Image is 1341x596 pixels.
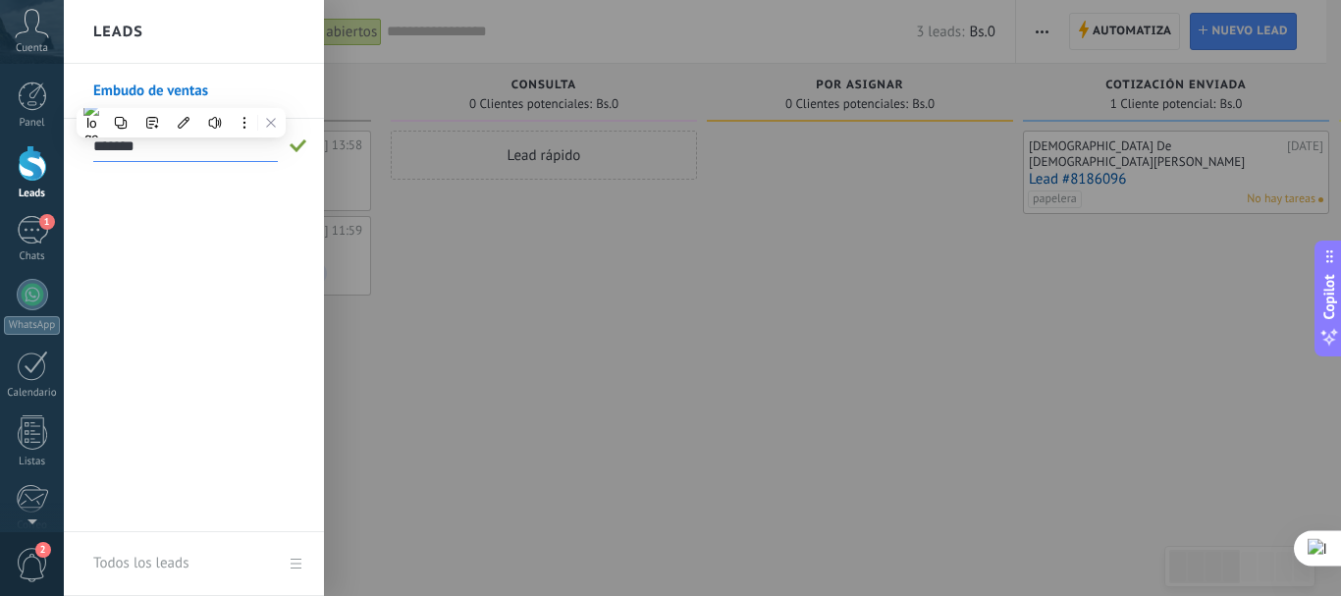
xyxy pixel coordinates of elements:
[93,1,143,63] h2: Leads
[93,64,304,119] a: Embudo de ventas
[4,316,60,335] div: WhatsApp
[1319,274,1339,319] span: Copilot
[39,214,55,230] span: 1
[4,387,61,400] div: Calendario
[4,456,61,468] div: Listas
[16,42,48,55] span: Cuenta
[93,536,188,591] div: Todos los leads
[4,117,61,130] div: Panel
[4,188,61,200] div: Leads
[35,542,51,558] span: 2
[64,532,324,596] a: Todos los leads
[4,250,61,263] div: Chats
